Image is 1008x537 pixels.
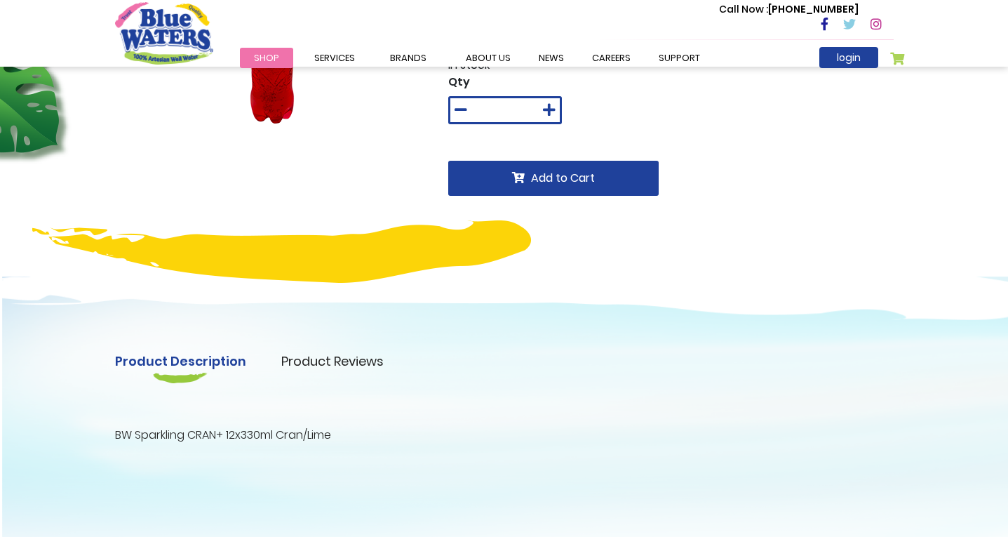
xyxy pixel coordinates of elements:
a: Product Description [115,352,246,371]
a: about us [452,48,525,68]
p: BW Sparkling CRAN+ 12x330ml Cran/Lime [115,427,894,444]
a: careers [578,48,645,68]
span: Services [314,51,355,65]
img: yellow-design.png [32,220,531,283]
span: Add to Cart [531,170,595,186]
span: Brands [390,51,426,65]
a: Product Reviews [281,352,384,371]
a: login [819,47,878,68]
p: [PHONE_NUMBER] [719,2,859,17]
a: support [645,48,714,68]
button: Add to Cart [448,161,659,196]
span: Shop [254,51,279,65]
span: In stock [448,57,490,73]
span: Qty [448,74,470,90]
a: store logo [115,2,213,64]
span: Call Now : [719,2,768,16]
a: News [525,48,578,68]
